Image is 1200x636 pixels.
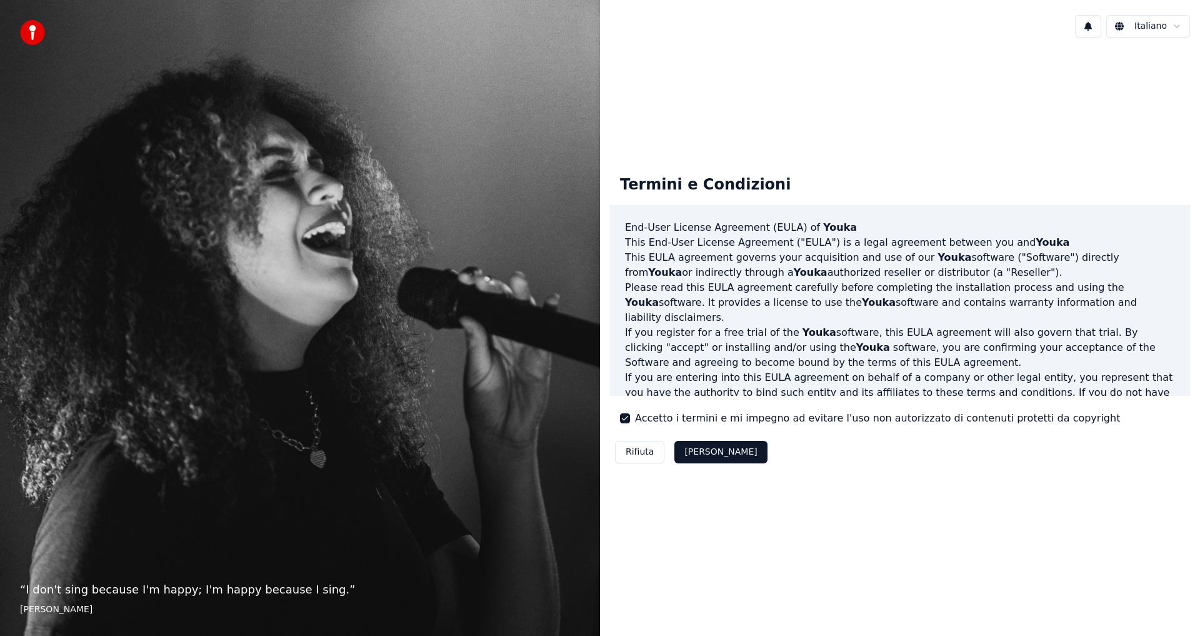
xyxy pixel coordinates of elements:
span: Youka [648,266,682,278]
p: Please read this EULA agreement carefully before completing the installation process and using th... [625,280,1175,325]
span: Youka [823,221,857,233]
span: Youka [1036,236,1069,248]
span: Youka [862,296,896,308]
span: Youka [937,251,971,263]
span: Youka [856,341,890,353]
p: If you register for a free trial of the software, this EULA agreement will also govern that trial... [625,325,1175,370]
button: [PERSON_NAME] [674,441,767,463]
span: Youka [802,326,836,338]
p: This EULA agreement governs your acquisition and use of our software ("Software") directly from o... [625,250,1175,280]
h3: End-User License Agreement (EULA) of [625,220,1175,235]
span: Youka [794,266,827,278]
label: Accetto i termini e mi impegno ad evitare l'uso non autorizzato di contenuti protetti da copyright [635,411,1120,426]
span: Youka [625,296,659,308]
img: youka [20,20,45,45]
p: This End-User License Agreement ("EULA") is a legal agreement between you and [625,235,1175,250]
div: Termini e Condizioni [610,165,801,205]
p: “ I don't sing because I'm happy; I'm happy because I sing. ” [20,581,580,598]
footer: [PERSON_NAME] [20,603,580,616]
p: If you are entering into this EULA agreement on behalf of a company or other legal entity, you re... [625,370,1175,430]
button: Rifiuta [615,441,664,463]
